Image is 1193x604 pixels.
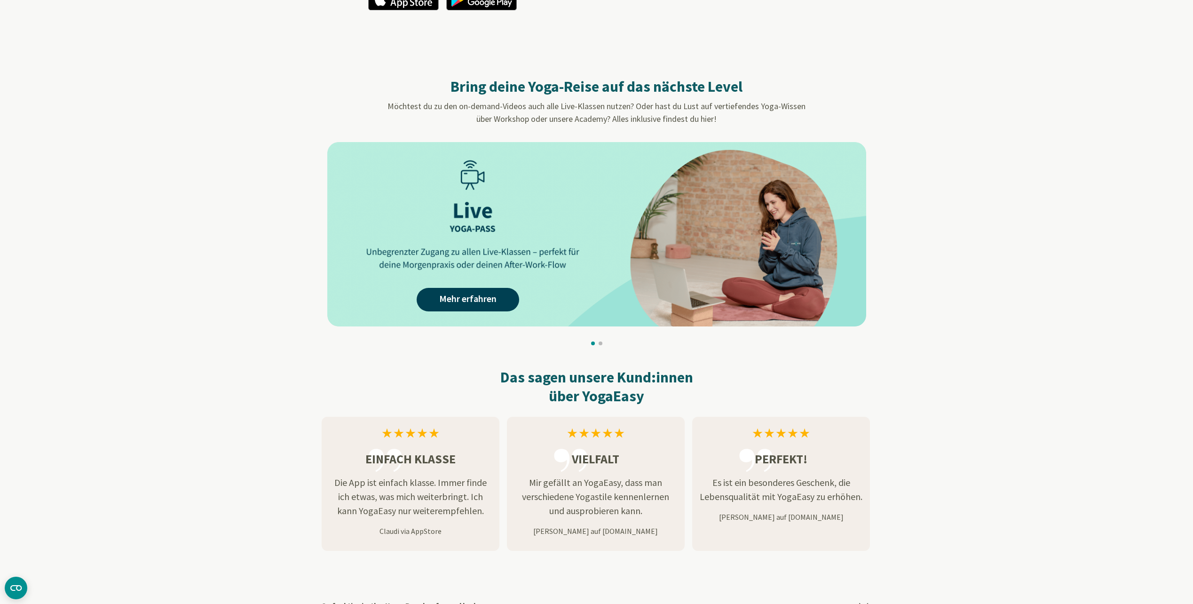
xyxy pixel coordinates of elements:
h2: Bring deine Yoga-Reise auf das nächste Level [337,77,857,96]
p: Möchtest du zu den on-demand-Videos auch alle Live-Klassen nutzen? Oder hast du Lust auf vertiefe... [337,100,857,125]
p: [PERSON_NAME] auf [DOMAIN_NAME] [692,511,870,523]
h3: Einfach klasse [322,450,499,468]
img: AAffA0nNPuCLAAAAAElFTkSuQmCC [327,142,866,326]
p: Mir gefällt an YogaEasy, dass man verschiedene Yogastile kennenlernen und ausprobieren kann. [507,476,685,518]
p: Die App ist einfach klasse. Immer finde ich etwas, was mich weiterbringt. Ich kann YogaEasy nur w... [322,476,499,518]
h2: Das sagen unsere Kund:innen über YogaEasy [322,368,872,405]
h3: Vielfalt [507,450,685,468]
a: Mehr erfahren [417,288,519,311]
p: Es ist ein besonderes Geschenk, die Lebensqualität mit YogaEasy zu erhöhen. [692,476,870,504]
p: Claudi via AppStore [322,525,499,537]
button: CMP-Widget öffnen [5,577,27,599]
p: [PERSON_NAME] auf [DOMAIN_NAME] [507,525,685,537]
h3: Perfekt! [692,450,870,468]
